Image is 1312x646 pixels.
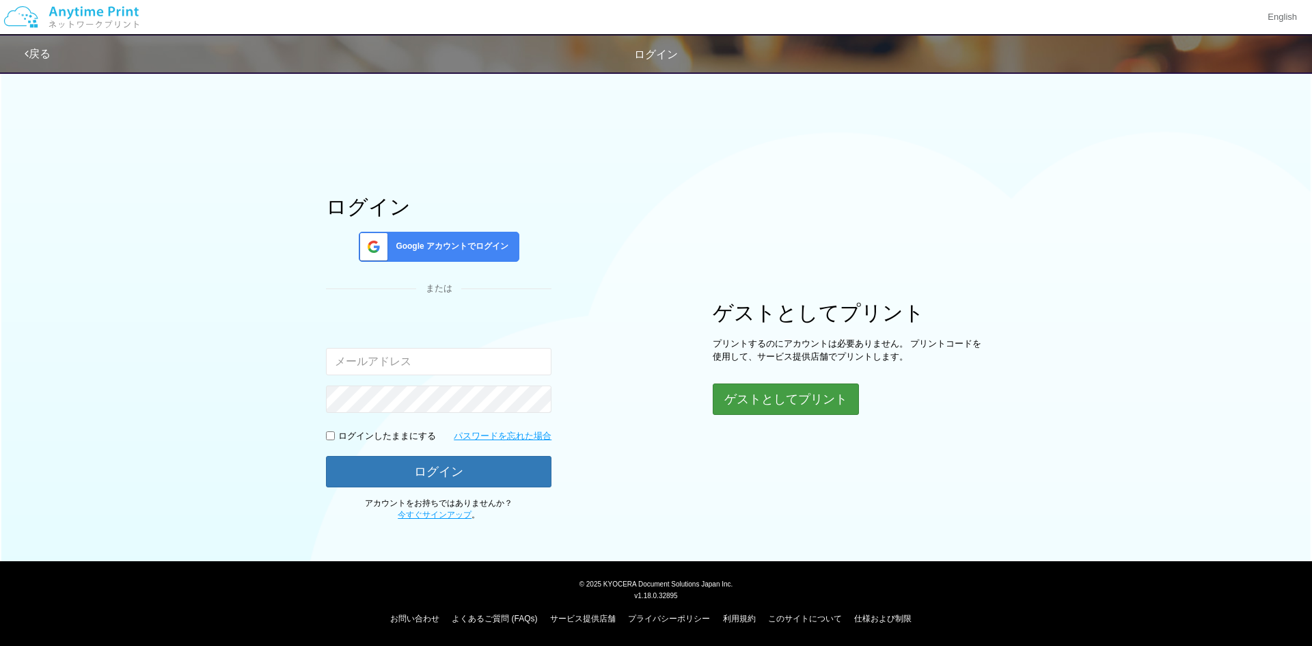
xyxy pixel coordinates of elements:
span: Google アカウントでログイン [390,241,508,252]
h1: ゲストとしてプリント [713,301,986,324]
p: ログインしたままにする [338,430,436,443]
span: ログイン [634,49,678,60]
a: よくあるご質問 (FAQs) [452,614,537,623]
input: メールアドレス [326,348,551,375]
span: © 2025 KYOCERA Document Solutions Japan Inc. [579,579,733,588]
a: このサイトについて [768,614,842,623]
p: プリントするのにアカウントは必要ありません。 プリントコードを使用して、サービス提供店舗でプリントします。 [713,338,986,363]
p: アカウントをお持ちではありませんか？ [326,498,551,521]
a: お問い合わせ [390,614,439,623]
a: パスワードを忘れた場合 [454,430,551,443]
h1: ログイン [326,196,551,218]
a: 利用規約 [723,614,756,623]
a: プライバシーポリシー [628,614,710,623]
button: ゲストとしてプリント [713,383,859,415]
div: または [326,282,551,295]
a: 戻る [25,48,51,59]
a: サービス提供店舗 [550,614,616,623]
a: 今すぐサインアップ [398,510,471,520]
button: ログイン [326,456,551,487]
a: 仕様および制限 [854,614,912,623]
span: v1.18.0.32895 [634,591,677,600]
span: 。 [398,510,480,520]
